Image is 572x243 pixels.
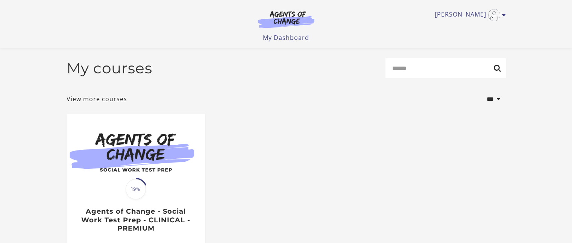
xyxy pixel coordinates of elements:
[74,207,197,233] h3: Agents of Change - Social Work Test Prep - CLINICAL - PREMIUM
[67,59,152,77] h2: My courses
[250,11,322,28] img: Agents of Change Logo
[126,179,146,199] span: 19%
[263,33,309,42] a: My Dashboard
[435,9,502,21] a: Toggle menu
[67,94,127,103] a: View more courses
